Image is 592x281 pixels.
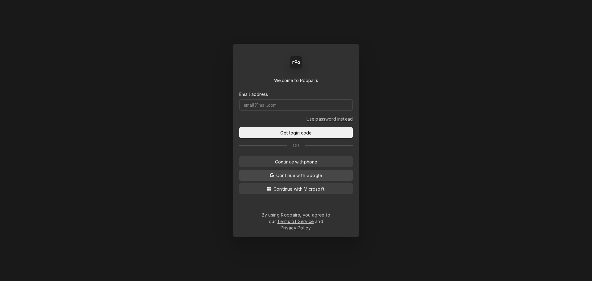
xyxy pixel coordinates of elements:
[239,99,353,111] input: email@mail.com
[274,159,319,165] span: Continue with phone
[261,212,331,231] div: By using Roopairs, you agree to our and .
[239,183,353,194] button: Continue with Microsoft
[239,170,353,181] button: Continue with Google
[239,142,353,149] div: Or
[239,127,353,138] button: Get login code
[306,116,353,122] a: Go to Email and password form
[239,77,353,84] div: Welcome to Roopairs
[275,172,323,179] span: Continue with Google
[277,219,314,224] a: Terms of Service
[272,186,326,192] span: Continue with Microsoft
[279,130,313,136] span: Get login code
[239,156,353,167] button: Continue withphone
[281,225,310,230] a: Privacy Policy
[239,91,268,97] label: Email address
